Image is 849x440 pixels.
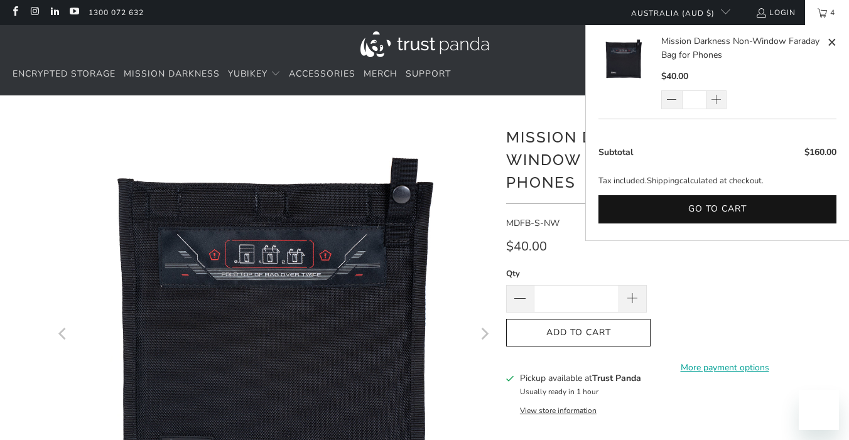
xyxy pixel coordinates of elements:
[519,328,637,338] span: Add to Cart
[364,68,397,80] span: Merch
[755,6,796,19] a: Login
[13,60,451,89] nav: Translation missing: en.navigation.header.main_nav
[506,124,795,194] h1: Mission Darkness Non-Window Faraday Bag for Phones
[520,387,598,397] small: Usually ready in 1 hour
[360,31,489,57] img: Trust Panda Australia
[89,6,144,19] a: 1300 072 632
[520,405,597,416] button: View store information
[506,319,651,347] button: Add to Cart
[13,60,116,89] a: Encrypted Storage
[506,238,547,255] span: $40.00
[598,174,836,188] p: Tax included. calculated at checkout.
[49,8,60,18] a: Trust Panda Australia on LinkedIn
[804,146,836,158] span: $160.00
[598,195,836,223] button: Go to cart
[289,68,355,80] span: Accessories
[520,372,641,385] h3: Pickup available at
[506,217,560,229] span: MDFB-S-NW
[228,68,268,80] span: YubiKey
[68,8,79,18] a: Trust Panda Australia on YouTube
[506,267,647,281] label: Qty
[228,60,281,89] summary: YubiKey
[13,68,116,80] span: Encrypted Storage
[406,60,451,89] a: Support
[654,361,795,375] a: More payment options
[29,8,40,18] a: Trust Panda Australia on Instagram
[647,174,679,188] a: Shipping
[124,60,220,89] a: Mission Darkness
[598,35,661,109] a: Mission Darkness Non-Window Faraday Bag for Phones
[799,390,839,430] iframe: Button to launch messaging window
[406,68,451,80] span: Support
[661,35,824,63] a: Mission Darkness Non-Window Faraday Bag for Phones
[592,372,641,384] b: Trust Panda
[598,146,633,158] span: Subtotal
[289,60,355,89] a: Accessories
[9,8,20,18] a: Trust Panda Australia on Facebook
[364,60,397,89] a: Merch
[598,35,649,85] img: Mission Darkness Non-Window Faraday Bag for Phones
[124,68,220,80] span: Mission Darkness
[661,70,688,82] span: $40.00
